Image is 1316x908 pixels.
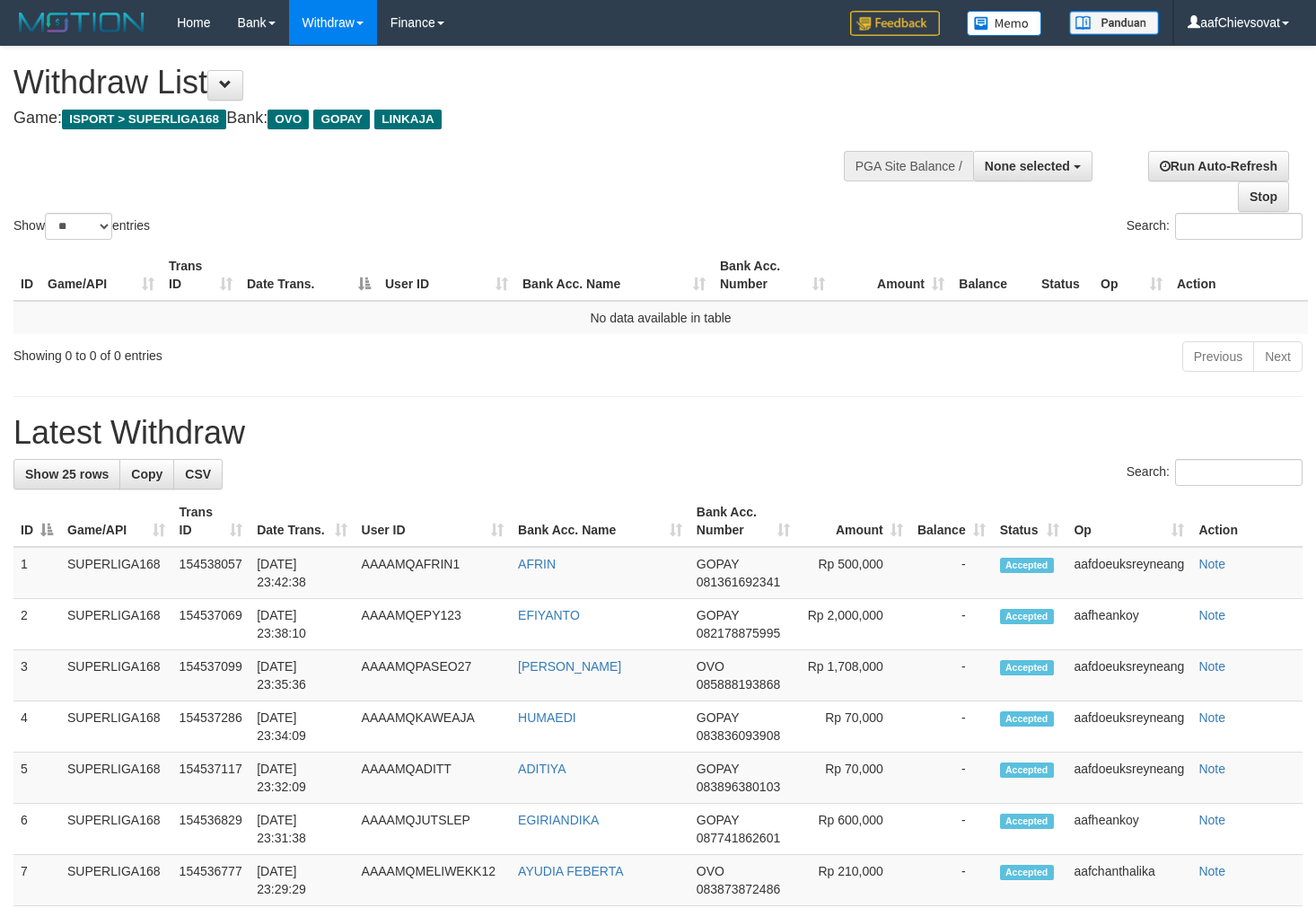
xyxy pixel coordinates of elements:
td: SUPERLIGA168 [60,599,172,650]
td: AAAAMQPASEO27 [355,650,512,701]
img: panduan.png [1069,11,1159,35]
a: EGIRIANDIKA [518,813,599,827]
td: 154538057 [172,547,250,599]
input: Search: [1175,213,1303,240]
a: CSV [173,459,223,489]
td: 2 [13,599,60,650]
span: Accepted [1000,865,1054,880]
td: aafdoeuksreyneang [1066,650,1191,701]
td: aafdoeuksreyneang [1066,547,1191,599]
td: 154537069 [172,599,250,650]
div: Showing 0 to 0 of 0 entries [13,339,535,365]
th: Amount: activate to sort column ascending [832,250,952,301]
th: Balance: activate to sort column ascending [910,496,993,547]
td: SUPERLIGA168 [60,804,172,855]
td: - [910,804,993,855]
span: Copy 083873872486 to clipboard [697,882,780,896]
td: 3 [13,650,60,701]
td: Rp 210,000 [797,855,910,906]
span: Accepted [1000,558,1054,573]
th: Bank Acc. Name: activate to sort column ascending [515,250,713,301]
td: [DATE] 23:38:10 [250,599,354,650]
td: - [910,547,993,599]
td: - [910,855,993,906]
a: Note [1198,762,1225,776]
a: Note [1198,864,1225,878]
span: ISPORT > SUPERLIGA168 [62,110,226,129]
th: Game/API: activate to sort column ascending [40,250,162,301]
img: MOTION_logo.png [13,9,150,36]
td: aafchanthalika [1066,855,1191,906]
a: Note [1198,710,1225,725]
span: OVO [268,110,309,129]
td: 4 [13,701,60,753]
a: Show 25 rows [13,459,120,489]
span: CSV [185,467,211,481]
td: [DATE] 23:34:09 [250,701,354,753]
td: Rp 600,000 [797,804,910,855]
a: Copy [119,459,174,489]
th: ID: activate to sort column descending [13,496,60,547]
td: AAAAMQAFRIN1 [355,547,512,599]
td: 6 [13,804,60,855]
td: AAAAMQMELIWEKK12 [355,855,512,906]
a: AYUDIA FEBERTA [518,864,623,878]
input: Search: [1175,459,1303,486]
a: Next [1253,341,1303,372]
a: HUMAEDI [518,710,576,725]
td: 154537286 [172,701,250,753]
label: Search: [1127,459,1303,486]
td: [DATE] 23:42:38 [250,547,354,599]
td: 154537099 [172,650,250,701]
td: 1 [13,547,60,599]
td: aafdoeuksreyneang [1066,701,1191,753]
span: Accepted [1000,711,1054,727]
td: [DATE] 23:35:36 [250,650,354,701]
td: SUPERLIGA168 [60,650,172,701]
span: Copy 083896380103 to clipboard [697,780,780,794]
td: AAAAMQADITT [355,753,512,804]
button: None selected [973,151,1092,181]
th: User ID: activate to sort column ascending [355,496,512,547]
a: Stop [1238,181,1289,212]
span: GOPAY [697,557,739,571]
td: Rp 70,000 [797,701,910,753]
td: 5 [13,753,60,804]
img: Button%20Memo.svg [967,11,1042,36]
label: Show entries [13,213,150,240]
th: Amount: activate to sort column ascending [797,496,910,547]
a: EFIYANTO [518,608,580,622]
span: Accepted [1000,763,1054,778]
th: Action [1170,250,1308,301]
td: aafheankoy [1066,599,1191,650]
td: - [910,599,993,650]
td: Rp 2,000,000 [797,599,910,650]
span: GOPAY [697,710,739,725]
span: OVO [697,659,724,674]
th: Bank Acc. Name: activate to sort column ascending [511,496,689,547]
span: None selected [985,159,1070,173]
th: ID [13,250,40,301]
td: - [910,753,993,804]
td: aafdoeuksreyneang [1066,753,1191,804]
th: Date Trans.: activate to sort column descending [240,250,378,301]
span: GOPAY [697,608,739,622]
td: AAAAMQJUTSLEP [355,804,512,855]
span: LINKAJA [374,110,442,129]
span: GOPAY [313,110,370,129]
div: PGA Site Balance / [844,151,973,181]
td: Rp 1,708,000 [797,650,910,701]
td: 154537117 [172,753,250,804]
h4: Game: Bank: [13,110,859,128]
td: 154536777 [172,855,250,906]
a: ADITIYA [518,762,566,776]
span: Copy 081361692341 to clipboard [697,575,780,589]
td: SUPERLIGA168 [60,753,172,804]
th: Status: activate to sort column ascending [993,496,1067,547]
th: Date Trans.: activate to sort column ascending [250,496,354,547]
th: Op: activate to sort column ascending [1093,250,1170,301]
th: Bank Acc. Number: activate to sort column ascending [713,250,832,301]
td: AAAAMQEPY123 [355,599,512,650]
a: AFRIN [518,557,556,571]
span: Accepted [1000,609,1054,624]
